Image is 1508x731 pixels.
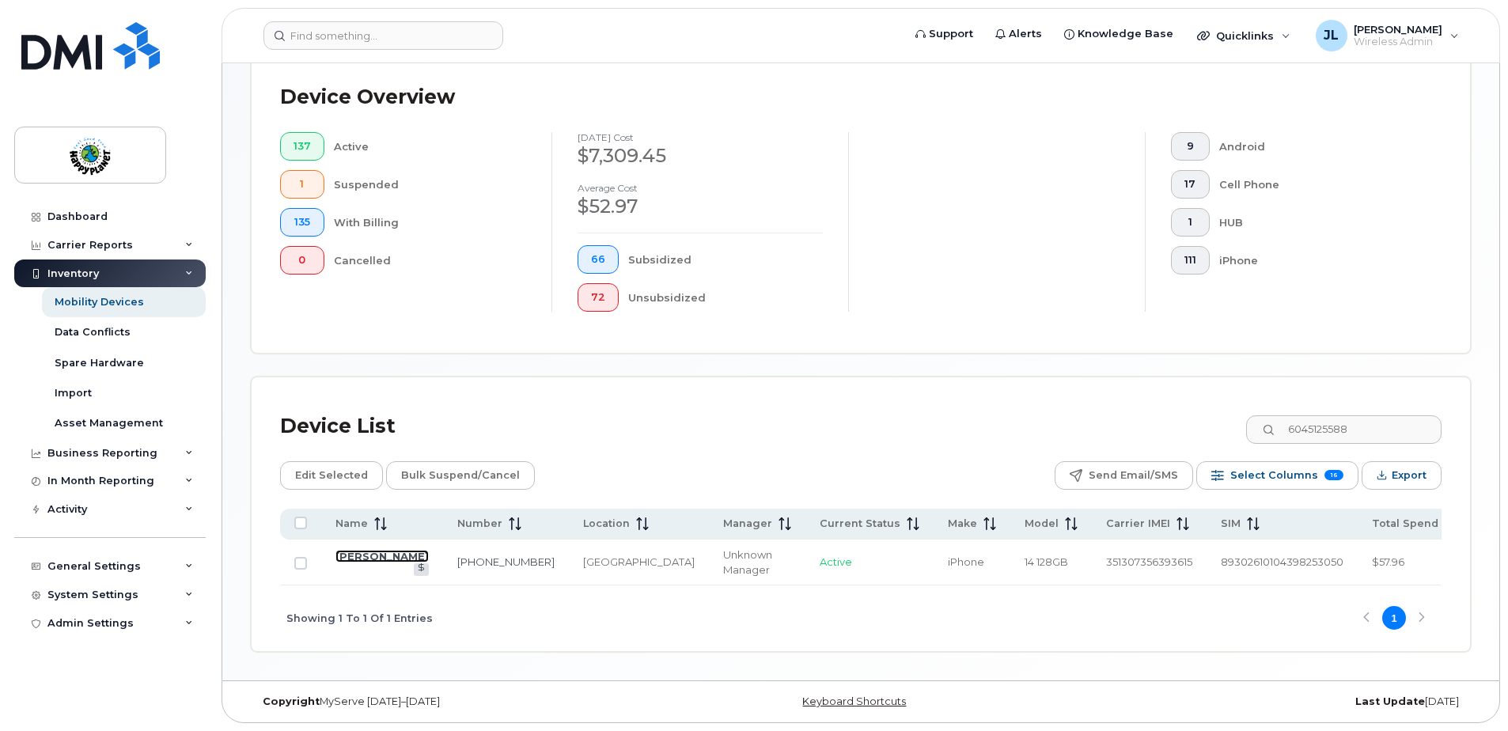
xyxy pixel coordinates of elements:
[294,178,311,191] span: 1
[1324,26,1339,45] span: JL
[263,21,503,50] input: Find something...
[1324,470,1343,480] span: 16
[335,517,368,531] span: Name
[591,291,605,304] span: 72
[820,555,852,568] span: Active
[1055,461,1193,490] button: Send Email/SMS
[334,208,527,237] div: With Billing
[1354,23,1442,36] span: [PERSON_NAME]
[578,193,823,220] div: $52.97
[1186,20,1302,51] div: Quicklinks
[802,695,906,707] a: Keyboard Shortcuts
[1064,695,1471,708] div: [DATE]
[251,695,657,708] div: MyServe [DATE]–[DATE]
[1219,246,1417,275] div: iPhone
[1246,415,1442,444] input: Search Device List ...
[948,555,984,568] span: iPhone
[628,245,824,274] div: Subsidized
[1362,461,1442,490] button: Export
[1216,29,1274,42] span: Quicklinks
[1230,464,1318,487] span: Select Columns
[1354,36,1442,48] span: Wireless Admin
[1025,517,1059,531] span: Model
[578,283,619,312] button: 72
[1372,555,1404,568] span: $57.96
[294,216,311,229] span: 135
[280,170,324,199] button: 1
[1106,555,1192,568] span: 351307356393615
[457,517,502,531] span: Number
[1184,178,1196,191] span: 17
[294,140,311,153] span: 137
[723,547,791,577] div: Unknown Manager
[723,517,772,531] span: Manager
[1078,26,1173,42] span: Knowledge Base
[583,555,695,568] span: [GEOGRAPHIC_DATA]
[1219,132,1417,161] div: Android
[1025,555,1068,568] span: 14 128GB
[1053,18,1184,50] a: Knowledge Base
[286,606,433,630] span: Showing 1 To 1 Of 1 Entries
[1171,170,1210,199] button: 17
[984,18,1053,50] a: Alerts
[1184,140,1196,153] span: 9
[280,406,396,447] div: Device List
[280,77,455,118] div: Device Overview
[948,517,977,531] span: Make
[578,132,823,142] h4: [DATE] cost
[578,142,823,169] div: $7,309.45
[295,464,368,487] span: Edit Selected
[1171,132,1210,161] button: 9
[1221,555,1343,568] span: 89302610104398253050
[1009,26,1042,42] span: Alerts
[1196,461,1358,490] button: Select Columns 16
[1219,208,1417,237] div: HUB
[1184,254,1196,267] span: 111
[929,26,973,42] span: Support
[414,563,429,575] a: View Last Bill
[334,246,527,275] div: Cancelled
[401,464,520,487] span: Bulk Suspend/Cancel
[1219,170,1417,199] div: Cell Phone
[1382,606,1406,630] button: Page 1
[1305,20,1470,51] div: Jeffrey Lowe
[263,695,320,707] strong: Copyright
[578,183,823,193] h4: Average cost
[1089,464,1178,487] span: Send Email/SMS
[1171,246,1210,275] button: 111
[904,18,984,50] a: Support
[280,208,324,237] button: 135
[1355,695,1425,707] strong: Last Update
[280,461,383,490] button: Edit Selected
[1184,216,1196,229] span: 1
[334,132,527,161] div: Active
[583,517,630,531] span: Location
[294,254,311,267] span: 0
[280,132,324,161] button: 137
[1392,464,1427,487] span: Export
[280,246,324,275] button: 0
[1221,517,1241,531] span: SIM
[335,550,429,562] a: [PERSON_NAME]
[457,555,555,568] a: [PHONE_NUMBER]
[628,283,824,312] div: Unsubsidized
[820,517,900,531] span: Current Status
[334,170,527,199] div: Suspended
[1372,517,1438,531] span: Total Spend
[578,245,619,274] button: 66
[1171,208,1210,237] button: 1
[1106,517,1170,531] span: Carrier IMEI
[386,461,535,490] button: Bulk Suspend/Cancel
[591,253,605,266] span: 66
